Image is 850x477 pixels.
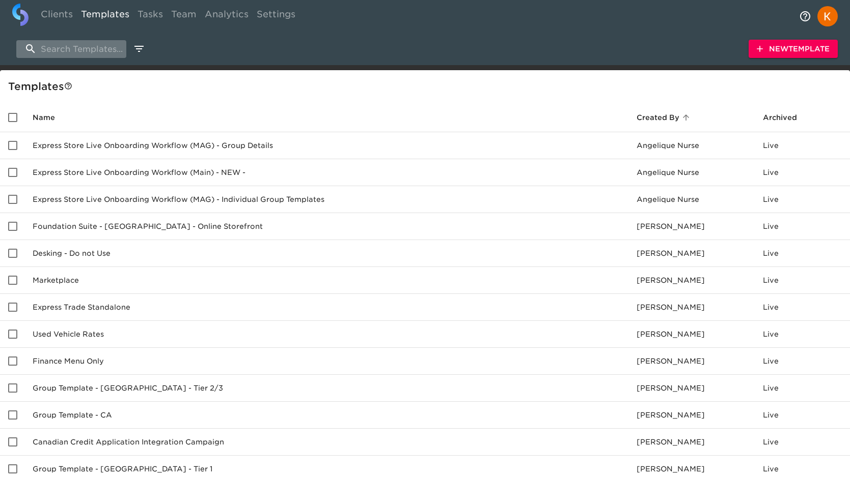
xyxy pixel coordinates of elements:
[16,40,126,58] input: search
[755,321,850,348] td: Live
[133,4,167,28] a: Tasks
[33,111,68,124] span: Name
[628,213,755,240] td: [PERSON_NAME]
[817,6,838,26] img: Profile
[628,132,755,159] td: Angelique Nurse
[8,78,846,95] div: Template s
[24,294,628,321] td: Express Trade Standalone
[755,348,850,375] td: Live
[24,132,628,159] td: Express Store Live Onboarding Workflow (MAG) - Group Details
[628,429,755,456] td: [PERSON_NAME]
[755,267,850,294] td: Live
[130,40,148,57] button: edit
[24,375,628,402] td: Group Template - [GEOGRAPHIC_DATA] - Tier 2/3
[755,429,850,456] td: Live
[755,240,850,267] td: Live
[757,43,830,55] span: New Template
[763,111,810,124] span: Archived
[167,4,201,28] a: Team
[755,159,850,186] td: Live
[37,4,77,28] a: Clients
[628,321,755,348] td: [PERSON_NAME]
[628,294,755,321] td: [PERSON_NAME]
[755,213,850,240] td: Live
[628,402,755,429] td: [PERSON_NAME]
[77,4,133,28] a: Templates
[628,348,755,375] td: [PERSON_NAME]
[628,159,755,186] td: Angelique Nurse
[12,4,29,26] img: logo
[755,402,850,429] td: Live
[755,132,850,159] td: Live
[24,321,628,348] td: Used Vehicle Rates
[755,186,850,213] td: Live
[628,186,755,213] td: Angelique Nurse
[793,4,817,28] button: notifications
[24,186,628,213] td: Express Store Live Onboarding Workflow (MAG) - Individual Group Templates
[24,267,628,294] td: Marketplace
[24,213,628,240] td: Foundation Suite - [GEOGRAPHIC_DATA] - Online Storefront
[749,40,838,58] button: NewTemplate
[24,429,628,456] td: Canadian Credit Application Integration Campaign
[628,240,755,267] td: [PERSON_NAME]
[201,4,253,28] a: Analytics
[253,4,299,28] a: Settings
[24,348,628,375] td: Finance Menu Only
[24,402,628,429] td: Group Template - CA
[628,375,755,402] td: [PERSON_NAME]
[64,82,72,90] svg: This is a library of all Templates created by your organization. Templates are a collection of Ta...
[24,159,628,186] td: Express Store Live Onboarding Workflow (Main) - NEW -
[24,240,628,267] td: Desking - Do not Use
[628,267,755,294] td: [PERSON_NAME]
[755,294,850,321] td: Live
[755,375,850,402] td: Live
[637,111,693,124] span: Created By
